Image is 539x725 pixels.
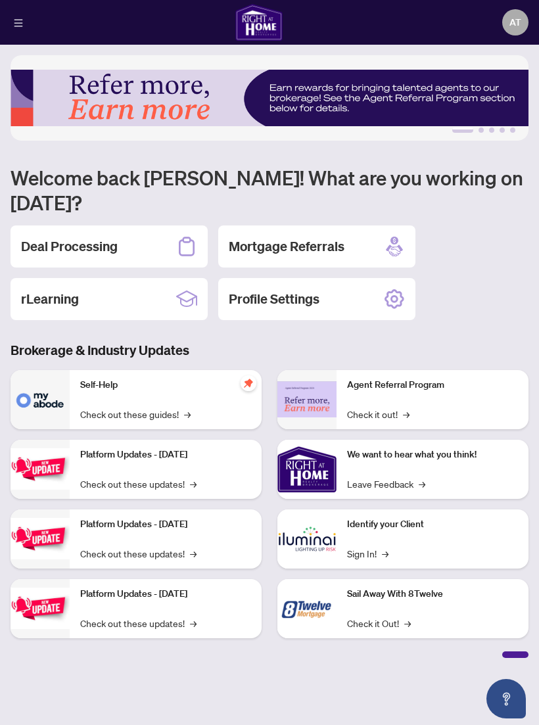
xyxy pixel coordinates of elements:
h3: Brokerage & Industry Updates [11,341,528,360]
a: Check it out!→ [347,407,410,421]
a: Check out these updates!→ [80,546,197,561]
p: Platform Updates - [DATE] [80,448,251,462]
h2: Profile Settings [229,290,319,308]
p: Self-Help [80,378,251,392]
span: → [190,616,197,630]
img: Platform Updates - July 21, 2025 [11,448,70,490]
p: Platform Updates - [DATE] [80,517,251,532]
p: Platform Updates - [DATE] [80,587,251,601]
span: → [190,546,197,561]
a: Check it Out!→ [347,616,411,630]
span: → [403,407,410,421]
button: 4 [500,128,505,133]
a: Leave Feedback→ [347,477,425,491]
span: AT [509,15,521,30]
button: 3 [489,128,494,133]
span: → [184,407,191,421]
a: Check out these updates!→ [80,616,197,630]
h2: Mortgage Referrals [229,237,344,256]
h2: rLearning [21,290,79,308]
a: Check out these updates!→ [80,477,197,491]
img: Self-Help [11,370,70,429]
h2: Deal Processing [21,237,118,256]
span: → [190,477,197,491]
h1: Welcome back [PERSON_NAME]! What are you working on [DATE]? [11,165,528,215]
button: 5 [510,128,515,133]
img: Sail Away With 8Twelve [277,579,337,638]
a: Sign In!→ [347,546,388,561]
img: Agent Referral Program [277,381,337,417]
span: menu [14,18,23,28]
button: 2 [479,128,484,133]
button: Open asap [486,679,526,718]
img: Identify your Client [277,509,337,569]
p: Sail Away With 8Twelve [347,587,518,601]
p: Identify your Client [347,517,518,532]
button: 1 [452,128,473,133]
img: Platform Updates - July 8, 2025 [11,518,70,559]
a: Check out these guides!→ [80,407,191,421]
img: We want to hear what you think! [277,440,337,499]
span: → [419,477,425,491]
span: pushpin [241,375,256,391]
span: → [382,546,388,561]
img: Platform Updates - June 23, 2025 [11,588,70,629]
img: Slide 0 [11,55,528,141]
img: logo [235,4,283,41]
p: Agent Referral Program [347,378,518,392]
p: We want to hear what you think! [347,448,518,462]
span: → [404,616,411,630]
